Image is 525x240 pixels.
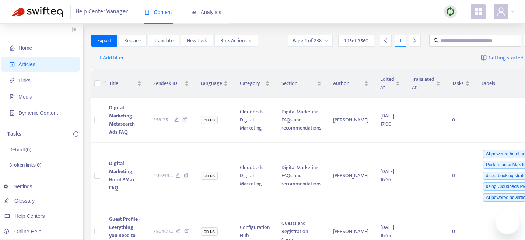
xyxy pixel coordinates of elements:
[147,69,195,98] th: Zendesk ID
[109,159,135,192] span: Digital Marketing Hotel PMax FAQ
[4,198,35,204] a: Glossary
[344,37,368,45] span: 1 - 15 of 3560
[102,80,106,85] span: down
[281,79,315,88] span: Section
[10,62,15,67] span: account-book
[191,9,221,15] span: Analytics
[181,35,213,47] button: New Task
[109,103,135,136] span: Digital Marketing Metasearch Ads FAQ
[154,37,174,45] span: Translate
[276,143,327,209] td: Digital Marketing FAQs and recommendations
[18,61,35,67] span: Articles
[446,143,476,209] td: 0
[201,79,222,88] span: Language
[10,94,15,99] span: file-image
[18,94,32,100] span: Media
[144,10,150,15] span: book
[248,39,252,42] span: down
[124,37,141,45] span: Replace
[412,38,417,43] span: right
[333,79,363,88] span: Author
[234,143,276,209] td: Cloudbeds Digital Marketing
[201,172,218,180] span: en-us
[434,38,439,43] span: search
[118,35,147,47] button: Replace
[4,229,41,234] a: Online Help
[395,35,406,47] div: 1
[496,210,519,234] iframe: Button to launch messaging window
[446,69,476,98] th: Tasks
[452,79,464,88] span: Tasks
[474,7,483,16] span: appstore
[11,7,63,17] img: Swifteq
[7,130,21,138] p: Tasks
[276,69,327,98] th: Section
[234,98,276,143] td: Cloudbeds Digital Marketing
[374,69,406,98] th: Edited At
[18,110,58,116] span: Dynamic Content
[383,38,388,43] span: left
[380,75,394,92] span: Edited At
[144,9,172,15] span: Content
[153,172,173,180] span: 409243 ...
[9,176,49,184] p: Assigned to me ( 0 )
[380,167,394,184] span: [DATE] 16:56
[103,69,147,98] th: Title
[201,116,218,124] span: en-us
[18,78,31,83] span: Links
[220,37,252,45] span: Bulk Actions
[4,184,32,189] a: Settings
[481,55,487,61] img: image-link
[10,45,15,51] span: home
[446,98,476,143] td: 0
[97,37,111,45] span: Export
[153,227,173,236] span: 350409 ...
[234,69,276,98] th: Category
[153,116,171,124] span: 358125 ...
[187,37,207,45] span: New Task
[327,69,374,98] th: Author
[380,223,394,240] span: [DATE] 16:55
[91,35,117,47] button: Export
[446,7,455,16] img: sync.dc5367851b00ba804db3.png
[9,146,31,154] p: Default ( 0 )
[18,45,32,51] span: Home
[195,69,234,98] th: Language
[93,52,130,64] button: + Add filter
[9,161,41,169] p: Broken links ( 0 )
[412,75,434,92] span: Translated At
[276,98,327,143] td: Digital Marketing FAQs and recommendations
[76,5,128,19] span: Help Center Manager
[327,143,374,209] td: [PERSON_NAME]
[153,79,183,88] span: Zendesk ID
[10,78,15,83] span: link
[497,7,505,16] span: user
[99,54,124,62] span: + Add filter
[327,98,374,143] td: [PERSON_NAME]
[201,227,218,236] span: en-us
[191,10,196,15] span: area-chart
[15,213,45,219] span: Help Centers
[148,35,179,47] button: Translate
[380,112,394,128] span: [DATE] 17:00
[109,79,136,88] span: Title
[214,35,258,47] button: Bulk Actionsdown
[10,110,15,116] span: container
[73,131,78,137] span: plus-circle
[240,79,264,88] span: Category
[406,69,446,98] th: Translated At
